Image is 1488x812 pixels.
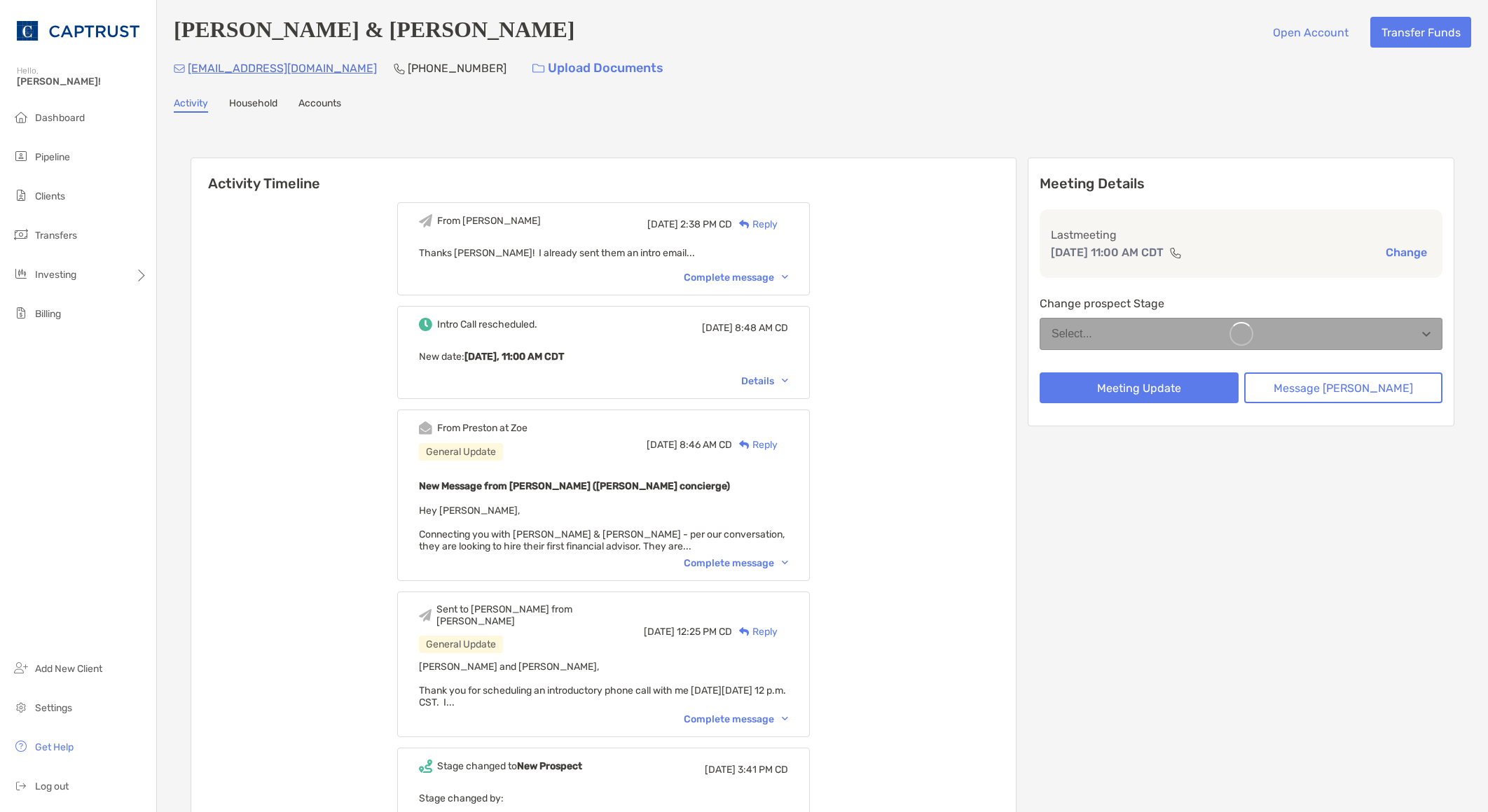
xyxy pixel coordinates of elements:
p: [PHONE_NUMBER] [408,59,507,77]
img: Event icon [419,421,432,435]
img: Reply icon [739,220,750,229]
p: Change prospect Stage [1040,295,1442,312]
div: Complete message [684,557,788,569]
div: Sent to [PERSON_NAME] from [PERSON_NAME] [436,603,644,627]
h6: Activity Timeline [191,158,1016,192]
span: [DATE] [644,626,675,638]
div: Complete message [684,272,788,283]
img: Chevron icon [782,717,788,721]
span: [PERSON_NAME]! [17,76,148,87]
img: dashboard icon [13,108,29,125]
img: Event icon [419,318,432,331]
img: Chevron icon [782,561,788,565]
img: transfers icon [13,226,29,243]
img: logout icon [13,777,29,794]
span: 12:25 PM CD [677,626,732,638]
img: CAPTRUST Logo [17,6,139,56]
b: New Prospect [517,760,582,772]
p: Last meeting [1051,226,1431,244]
img: Event icon [419,759,432,773]
p: New date : [419,348,788,365]
p: Stage changed by: [419,790,788,807]
img: clients icon [13,187,29,204]
span: [DATE] [647,218,678,230]
img: Email Icon [174,64,185,73]
span: Dashboard [35,112,85,124]
button: Change [1382,245,1431,260]
img: pipeline icon [13,148,29,164]
button: Message [PERSON_NAME] [1244,372,1443,403]
img: add_new_client icon [13,659,29,676]
img: Chevron icon [782,379,788,383]
img: Reply icon [739,627,750,636]
span: 8:48 AM CD [735,322,788,334]
span: Settings [35,702,72,714]
button: Transfer Funds [1370,17,1471,48]
span: Hey [PERSON_NAME], Connecting you with [PERSON_NAME] & [PERSON_NAME] - per our conversation, they... [419,505,785,552]
span: Get Help [35,741,74,753]
button: Meeting Update [1040,372,1239,403]
div: Reply [732,624,778,639]
img: billing icon [13,304,29,321]
span: Investing [35,269,76,281]
span: Log out [35,780,69,792]
p: Thanks [PERSON_NAME]! I already sent them an intro email... [419,244,788,262]
img: settings icon [13,699,29,715]
span: 8:46 AM CD [680,439,732,451]
span: Pipeline [35,151,70,163]
img: investing icon [13,265,29,282]
div: Details [741,375,788,387]
button: Open Account [1262,17,1359,48]
div: From [PERSON_NAME] [437,215,541,227]
span: 3:41 PM CD [738,764,788,776]
span: Add New Client [35,663,102,675]
p: Meeting Details [1040,175,1442,192]
img: get-help icon [13,738,29,755]
a: Activity [174,97,208,113]
div: Intro Call rescheduled. [437,318,537,330]
h4: [PERSON_NAME] & [PERSON_NAME] [174,17,574,48]
img: communication type [1169,247,1182,258]
img: Chevron icon [782,275,788,279]
a: Household [229,97,277,113]
a: Upload Documents [523,53,673,83]
div: Stage changed to [437,760,582,772]
div: General Update [419,636,503,653]
img: button icon [532,64,544,73]
span: 2:38 PM CD [680,218,732,230]
div: From Preston at Zoe [437,422,528,434]
span: Transfers [35,230,77,241]
img: Event icon [419,609,432,622]
span: Clients [35,190,65,202]
span: [DATE] [647,439,677,451]
img: Event icon [419,214,432,227]
div: General Update [419,443,503,461]
span: [DATE] [702,322,733,334]
span: Billing [35,308,61,320]
a: Accounts [298,97,341,113]
p: [DATE] 11:00 AM CDT [1051,244,1164,261]
div: Reply [732,437,778,452]
div: Complete message [684,713,788,725]
img: Reply icon [739,440,750,449]
img: Phone Icon [394,63,405,74]
div: Reply [732,217,778,232]
b: New Message from [PERSON_NAME] ([PERSON_NAME] concierge) [419,480,730,492]
b: [DATE], 11:00 AM CDT [464,351,564,363]
span: [DATE] [705,764,736,776]
span: [PERSON_NAME] and [PERSON_NAME], Thank you for scheduling an introductory phone call with me [DAT... [419,661,786,708]
p: [EMAIL_ADDRESS][DOMAIN_NAME] [188,59,377,77]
